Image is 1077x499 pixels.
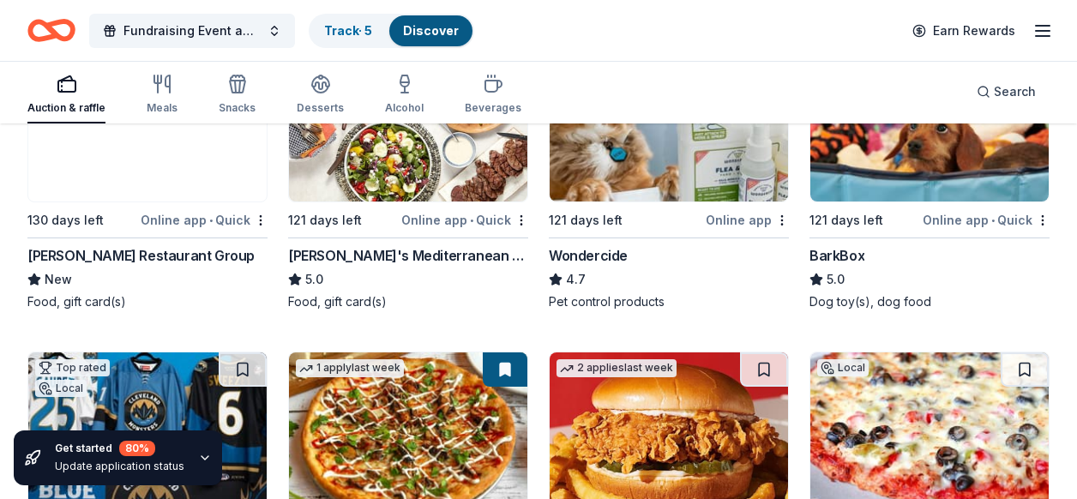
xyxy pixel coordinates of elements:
button: Beverages [465,67,521,123]
div: 121 days left [809,210,883,231]
div: Get started [55,441,184,456]
div: 80 % [119,441,155,456]
span: 4.7 [566,269,586,290]
a: Home [27,10,75,51]
a: Image for BarkBoxTop rated13 applieslast week121 days leftOnline app•QuickBarkBox5.0Dog toy(s), d... [809,38,1050,310]
a: Image for Wondercide3 applieslast week121 days leftOnline appWondercide4.7Pet control products [549,38,789,310]
div: Top rated [35,359,110,376]
div: 130 days left [27,210,104,231]
a: Image for Taziki's Mediterranean Cafe1 applylast week121 days leftOnline app•Quick[PERSON_NAME]'s... [288,38,528,310]
span: 5.0 [827,269,845,290]
div: Local [817,359,869,376]
div: Update application status [55,460,184,473]
button: Track· 5Discover [309,14,474,48]
div: 2 applies last week [557,359,677,377]
div: Online app Quick [923,209,1050,231]
a: Discover [403,23,459,38]
div: Alcohol [385,101,424,115]
div: 121 days left [549,210,623,231]
a: Image for Cunningham Restaurant GroupLocal130 days leftOnline app•Quick[PERSON_NAME] Restaurant G... [27,38,268,310]
div: Meals [147,101,177,115]
button: Search [963,75,1050,109]
button: Auction & raffle [27,67,105,123]
div: Beverages [465,101,521,115]
button: Meals [147,67,177,123]
a: Earn Rewards [902,15,1026,46]
span: New [45,269,72,290]
div: Local [35,380,87,397]
div: [PERSON_NAME] Restaurant Group [27,245,255,266]
div: Online app Quick [141,209,268,231]
div: [PERSON_NAME]'s Mediterranean Cafe [288,245,528,266]
button: Desserts [297,67,344,123]
button: Alcohol [385,67,424,123]
div: Wondercide [549,245,628,266]
div: 1 apply last week [296,359,404,377]
div: Dog toy(s), dog food [809,293,1050,310]
span: Search [994,81,1036,102]
div: Online app Quick [401,209,528,231]
span: Fundraising Event and Auction [123,21,261,41]
span: • [991,213,995,227]
div: Desserts [297,101,344,115]
div: 121 days left [288,210,362,231]
span: 5.0 [305,269,323,290]
span: • [470,213,473,227]
div: Food, gift card(s) [288,293,528,310]
div: Snacks [219,101,256,115]
button: Snacks [219,67,256,123]
div: Online app [706,209,789,231]
button: Fundraising Event and Auction [89,14,295,48]
div: BarkBox [809,245,864,266]
div: Pet control products [549,293,789,310]
a: Track· 5 [324,23,372,38]
span: • [209,213,213,227]
div: Food, gift card(s) [27,293,268,310]
div: Auction & raffle [27,101,105,115]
